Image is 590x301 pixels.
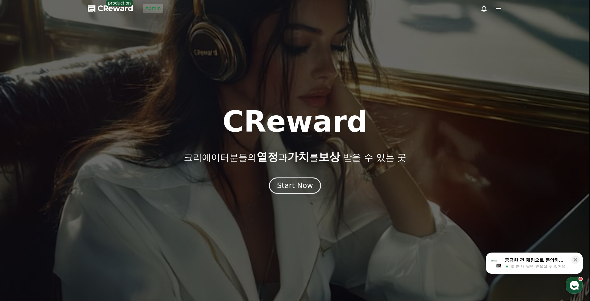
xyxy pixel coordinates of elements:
span: 열정 [257,150,278,163]
span: 가치 [287,150,309,163]
button: Start Now [269,177,321,194]
a: Admin [143,4,163,13]
a: Start Now [269,184,321,189]
h1: CReward [222,107,367,136]
a: CReward [88,4,133,13]
p: 크리에이터분들의 과 를 받을 수 있는 곳 [184,151,406,163]
div: Start Now [277,181,313,190]
span: CReward [98,4,133,13]
span: 보상 [318,150,340,163]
